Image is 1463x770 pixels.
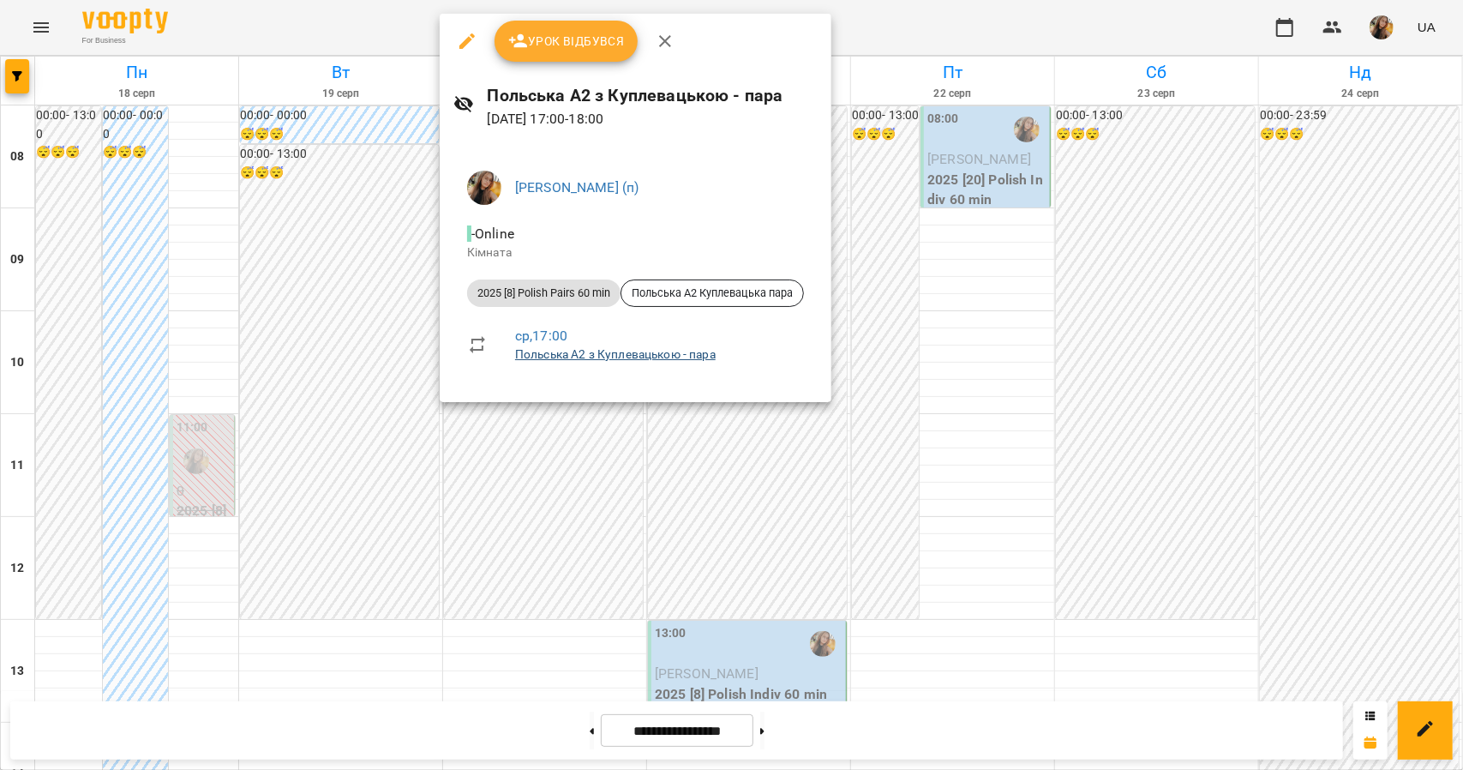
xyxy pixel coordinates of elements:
[488,109,818,129] p: [DATE] 17:00 - 18:00
[467,226,518,242] span: - Online
[495,21,639,62] button: Урок відбувся
[621,280,804,307] div: Польська А2 Куплевацька пара
[515,179,639,196] a: [PERSON_NAME] (п)
[508,31,625,51] span: Урок відбувся
[515,328,567,344] a: ср , 17:00
[467,244,804,262] p: Кімната
[467,171,501,205] img: 2d1d2c17ffccc5d6363169c503fcce50.jpg
[467,286,621,301] span: 2025 [8] Polish Pairs 60 min
[621,286,803,301] span: Польська А2 Куплевацька пара
[488,82,818,109] h6: Польська А2 з Куплевацькою - пара
[515,347,716,361] a: Польська А2 з Куплевацькою - пара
